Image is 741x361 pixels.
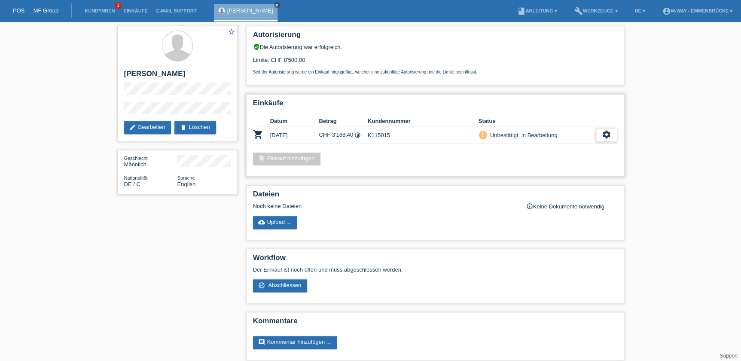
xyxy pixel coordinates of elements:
[319,126,368,144] td: CHF 3'168.40
[80,8,119,13] a: Kund*innen
[253,254,617,266] h2: Workflow
[253,43,617,50] div: Die Autorisierung war erfolgreich.
[13,7,58,14] a: POS — MF Group
[658,8,737,13] a: account_circlem-way - Emmenbrücke ▾
[228,28,235,37] a: star_border
[124,175,148,180] span: Nationalität
[253,43,260,50] i: verified_user
[368,116,479,126] th: Kundennummer
[253,129,263,140] i: POSP00027080
[227,7,273,14] a: [PERSON_NAME]
[253,153,321,165] a: add_shopping_cartEinkauf hinzufügen
[258,219,265,226] i: cloud_upload
[488,131,558,140] div: Unbestätigt, in Bearbeitung
[253,70,617,74] p: Seit der Autorisierung wurde ein Einkauf hinzugefügt, welcher eine zukünftige Autorisierung und d...
[124,156,148,161] span: Geschlecht
[630,8,649,13] a: DE ▾
[480,132,486,138] i: priority_high
[129,124,136,131] i: edit
[258,339,265,346] i: comment
[258,155,265,162] i: add_shopping_cart
[228,28,235,36] i: star_border
[253,336,337,349] a: commentKommentar hinzufügen ...
[479,116,596,126] th: Status
[253,203,515,209] div: Noch keine Dateien
[662,7,671,15] i: account_circle
[253,31,617,43] h2: Autorisierung
[174,121,216,134] a: deleteLöschen
[177,181,196,187] span: English
[270,126,319,144] td: [DATE]
[574,7,583,15] i: build
[253,279,308,292] a: check_circle_outline Abschliessen
[319,116,368,126] th: Betrag
[124,155,177,168] div: Männlich
[602,130,611,139] i: settings
[253,190,617,203] h2: Dateien
[253,99,617,112] h2: Einkäufe
[115,2,122,9] span: 1
[177,175,195,180] span: Sprache
[354,132,361,138] i: Fixe Raten (24 Raten)
[253,216,297,229] a: cloud_uploadUpload ...
[526,203,617,210] div: Keine Dokumente notwendig
[526,203,533,210] i: info_outline
[119,8,152,13] a: Einkäufe
[253,317,617,330] h2: Kommentare
[570,8,622,13] a: buildWerkzeuge ▾
[275,3,279,7] i: close
[517,7,525,15] i: book
[124,70,231,83] h2: [PERSON_NAME]
[274,2,280,8] a: close
[253,50,617,74] div: Limite: CHF 8'500.00
[253,266,617,273] p: Der Einkauf ist noch offen und muss abgeschlossen werden.
[720,353,738,359] a: Support
[258,282,265,289] i: check_circle_outline
[124,121,171,134] a: editBearbeiten
[268,282,301,288] span: Abschliessen
[270,116,319,126] th: Datum
[512,8,561,13] a: bookAnleitung ▾
[152,8,201,13] a: E-Mail Support
[180,124,186,131] i: delete
[124,181,140,187] span: Deutschland / C / 04.10.2018
[368,126,479,144] td: K115015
